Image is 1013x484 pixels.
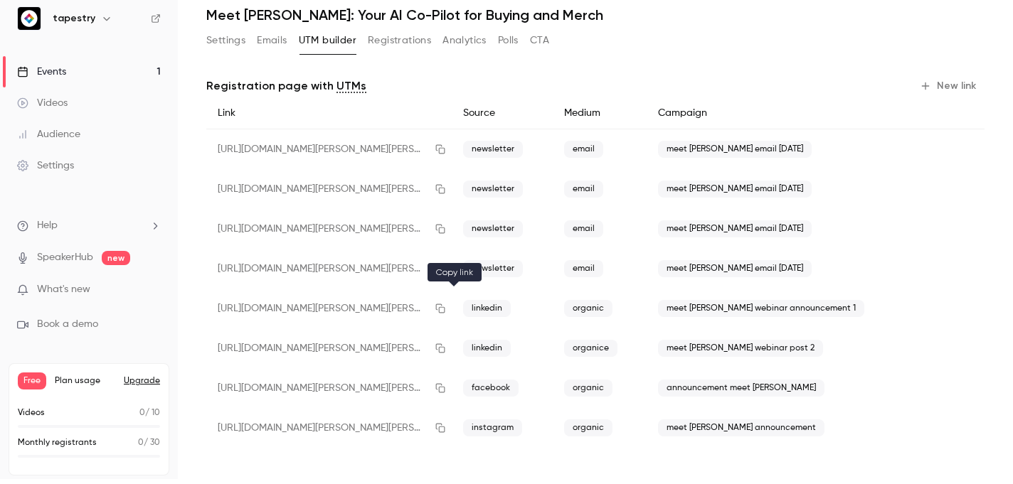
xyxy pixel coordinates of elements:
[463,181,523,198] span: newsletter
[206,328,452,368] div: [URL][DOMAIN_NAME][PERSON_NAME][PERSON_NAME]
[658,340,823,357] span: meet [PERSON_NAME] webinar post 2
[658,220,812,237] span: meet [PERSON_NAME] email [DATE]
[564,419,612,436] span: organic
[206,169,452,209] div: [URL][DOMAIN_NAME][PERSON_NAME][PERSON_NAME]
[189,382,226,411] span: disappointed reaction
[124,375,160,387] button: Upgrade
[206,209,452,249] div: [URL][DOMAIN_NAME][PERSON_NAME][PERSON_NAME]
[206,129,452,170] div: [URL][DOMAIN_NAME][PERSON_NAME][PERSON_NAME]
[17,158,74,173] div: Settings
[206,289,452,328] div: [URL][DOMAIN_NAME][PERSON_NAME][PERSON_NAME]
[17,96,68,110] div: Videos
[564,380,612,397] span: organic
[138,439,144,447] span: 0
[226,382,263,411] span: neutral face reaction
[299,29,356,52] button: UTM builder
[18,407,45,419] p: Videos
[564,220,603,237] span: email
[17,218,161,233] li: help-dropdown-opener
[188,429,302,440] a: Open in help center
[37,218,58,233] span: Help
[463,300,511,317] span: linkedin
[463,340,511,357] span: linkedin
[206,97,452,129] div: Link
[658,181,812,198] span: meet [PERSON_NAME] email [DATE]
[53,11,95,26] h6: tapestry
[17,65,66,79] div: Events
[257,29,287,52] button: Emails
[139,409,145,417] span: 0
[564,260,603,277] span: email
[455,6,480,31] div: Close
[18,7,41,30] img: tapestry
[206,29,245,52] button: Settings
[9,6,36,33] button: go back
[463,220,523,237] span: newsletter
[463,380,519,397] span: facebook
[18,436,97,449] p: Monthly registrants
[463,260,523,277] span: newsletter
[428,6,455,33] button: Collapse window
[463,419,522,436] span: instagram
[102,251,130,265] span: new
[206,368,452,408] div: [URL][DOMAIN_NAME][PERSON_NAME][PERSON_NAME]
[658,260,812,277] span: meet [PERSON_NAME] email [DATE]
[18,372,46,389] span: Free
[442,29,487,52] button: Analytics
[658,380,824,397] span: announcement meet [PERSON_NAME]
[17,127,80,141] div: Audience
[263,382,300,411] span: smiley reaction
[234,382,255,411] span: 😐
[206,77,366,95] p: Registration page with
[914,75,985,97] button: New link
[564,141,603,158] span: email
[564,340,617,357] span: organice
[37,250,93,265] a: SpeakerHub
[197,382,218,411] span: 😞
[647,97,928,129] div: Campaign
[452,97,553,129] div: Source
[658,141,812,158] span: meet [PERSON_NAME] email [DATE]
[658,300,864,317] span: meet [PERSON_NAME] webinar announcement 1
[17,368,472,384] div: Did this answer your question?
[206,408,452,448] div: [URL][DOMAIN_NAME][PERSON_NAME][PERSON_NAME]
[498,29,519,52] button: Polls
[564,181,603,198] span: email
[658,419,824,436] span: meet [PERSON_NAME] announcement
[271,382,292,411] span: 😃
[368,29,431,52] button: Registrations
[206,249,452,289] div: [URL][DOMAIN_NAME][PERSON_NAME][PERSON_NAME]
[564,300,612,317] span: organic
[553,97,647,129] div: Medium
[37,282,90,297] span: What's new
[463,141,523,158] span: newsletter
[206,6,985,23] h1: Meet [PERSON_NAME]: Your AI Co-Pilot for Buying and Merch
[336,77,366,95] a: UTMs
[37,317,98,332] span: Book a demo
[55,375,115,387] span: Plan usage
[138,436,160,449] p: / 30
[139,407,160,419] p: / 10
[530,29,549,52] button: CTA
